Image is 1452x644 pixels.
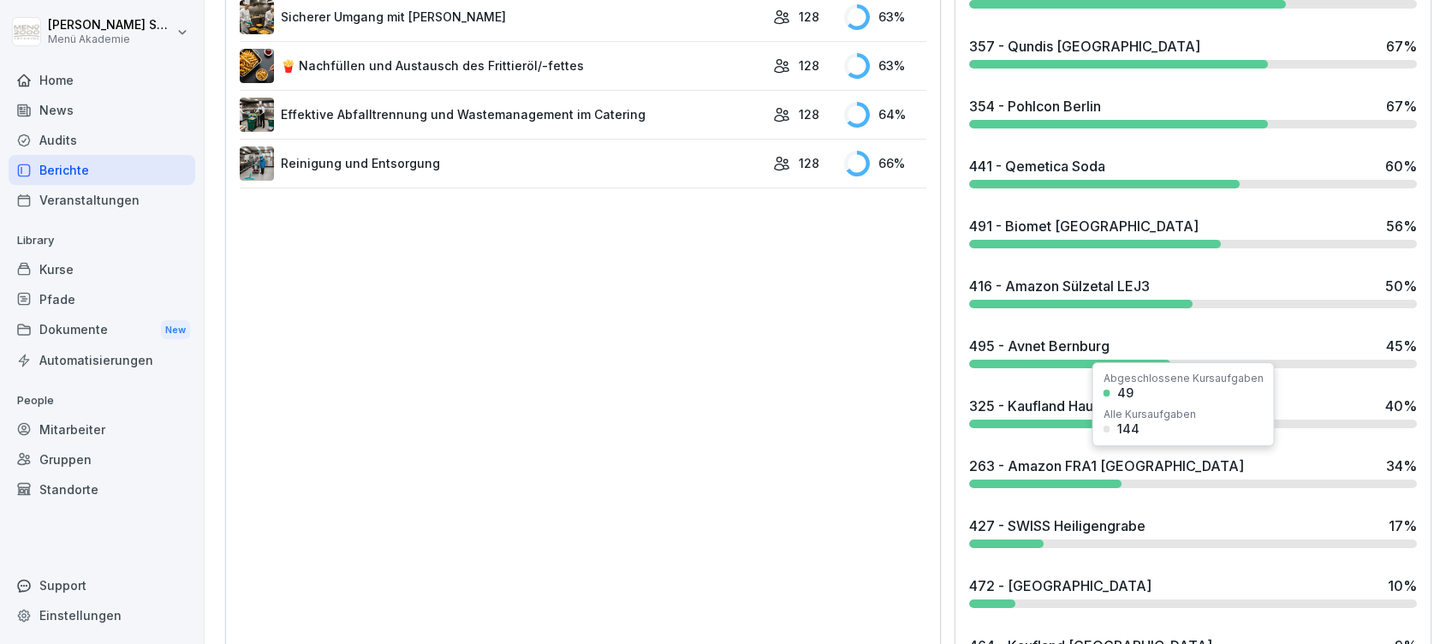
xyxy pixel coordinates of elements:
[9,314,195,346] a: DokumenteNew
[9,155,195,185] a: Berichte
[1389,516,1417,536] div: 17 %
[969,276,1150,296] div: 416 - Amazon Sülzetal LEJ3
[48,33,173,45] p: Menü Akademie
[240,49,274,83] img: cuv45xaybhkpnu38aw8lcrqq.png
[240,98,274,132] img: he669w9sgyb8g06jkdrmvx6u.png
[969,336,1110,356] div: 495 - Avnet Bernburg
[962,269,1424,315] a: 416 - Amazon Sülzetal LEJ350%
[1385,276,1417,296] div: 50 %
[844,102,926,128] div: 64 %
[9,125,195,155] a: Audits
[1104,373,1264,384] div: Abgeschlossene Kursaufgaben
[1385,396,1417,416] div: 40 %
[799,105,819,123] p: 128
[1386,456,1417,476] div: 34 %
[962,569,1424,615] a: 472 - [GEOGRAPHIC_DATA]10%
[48,18,173,33] p: [PERSON_NAME] Schülzke
[1386,36,1417,57] div: 67 %
[844,4,926,30] div: 63 %
[969,456,1244,476] div: 263 - Amazon FRA1 [GEOGRAPHIC_DATA]
[962,509,1424,555] a: 427 - SWISS Heiligengrabe17%
[9,600,195,630] a: Einstellungen
[1104,409,1196,420] div: Alle Kursaufgaben
[9,444,195,474] a: Gruppen
[1388,575,1417,596] div: 10 %
[161,320,190,340] div: New
[962,149,1424,195] a: 441 - Qemetica Soda60%
[962,29,1424,75] a: 357 - Qundis [GEOGRAPHIC_DATA]67%
[9,185,195,215] a: Veranstaltungen
[799,154,819,172] p: 128
[1386,216,1417,236] div: 56 %
[9,570,195,600] div: Support
[962,449,1424,495] a: 263 - Amazon FRA1 [GEOGRAPHIC_DATA]34%
[9,314,195,346] div: Dokumente
[9,227,195,254] p: Library
[969,96,1101,116] div: 354 - Pohlcon Berlin
[962,329,1424,375] a: 495 - Avnet Bernburg45%
[9,65,195,95] a: Home
[1386,96,1417,116] div: 67 %
[9,474,195,504] a: Standorte
[1117,387,1134,399] div: 49
[240,146,765,181] a: Reinigung und Entsorgung
[9,284,195,314] a: Pfade
[9,414,195,444] a: Mitarbeiter
[962,89,1424,135] a: 354 - Pohlcon Berlin67%
[969,516,1146,536] div: 427 - SWISS Heiligengrabe
[9,95,195,125] a: News
[240,49,765,83] a: 🍟 Nachfüllen und Austausch des Frittieröl/-fettes
[1117,423,1140,435] div: 144
[1385,156,1417,176] div: 60 %
[969,396,1177,416] div: 325 - Kaufland Haupt Meineweh
[1386,336,1417,356] div: 45 %
[9,387,195,414] p: People
[969,575,1151,596] div: 472 - [GEOGRAPHIC_DATA]
[969,216,1199,236] div: 491 - Biomet [GEOGRAPHIC_DATA]
[844,53,926,79] div: 63 %
[9,345,195,375] a: Automatisierungen
[799,57,819,75] p: 128
[962,209,1424,255] a: 491 - Biomet [GEOGRAPHIC_DATA]56%
[9,254,195,284] a: Kurse
[844,151,926,176] div: 66 %
[969,156,1105,176] div: 441 - Qemetica Soda
[962,389,1424,435] a: 325 - Kaufland Haupt Meineweh40%
[240,146,274,181] img: nskg7vq6i7f4obzkcl4brg5j.png
[799,8,819,26] p: 128
[240,98,765,132] a: Effektive Abfalltrennung und Wastemanagement im Catering
[969,36,1200,57] div: 357 - Qundis [GEOGRAPHIC_DATA]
